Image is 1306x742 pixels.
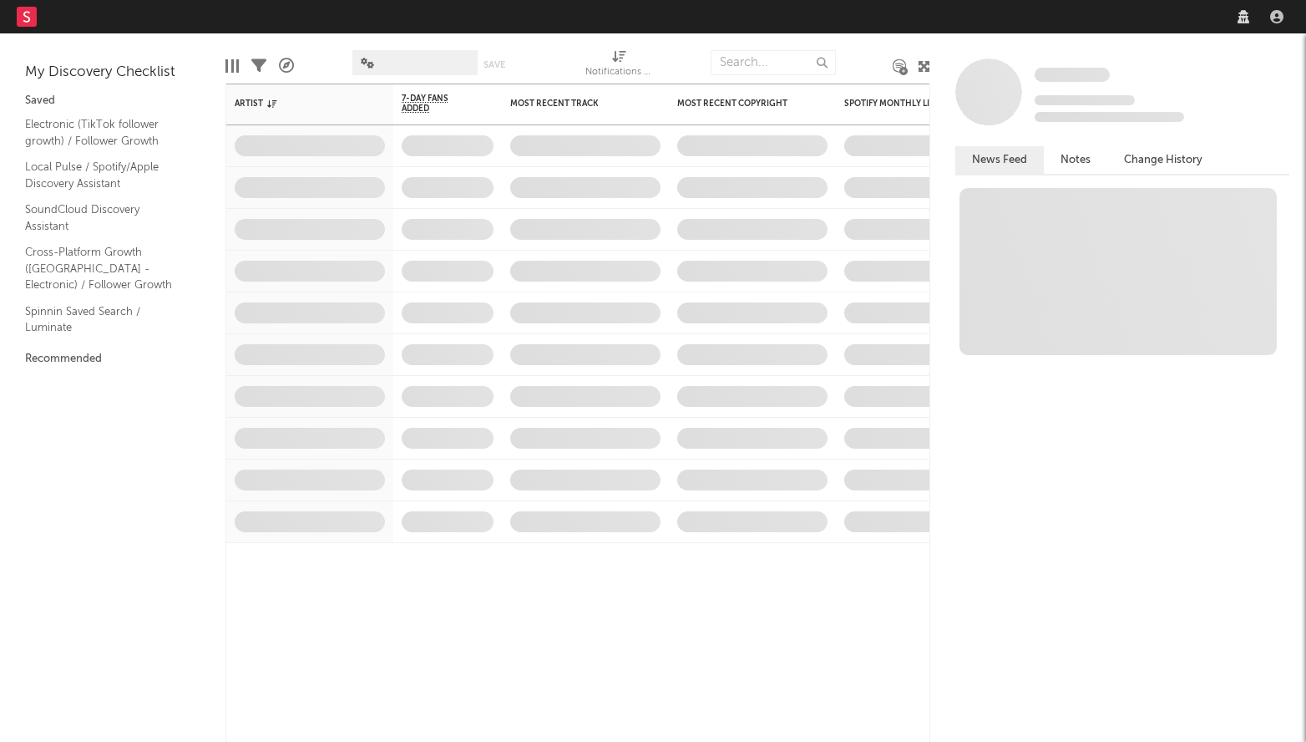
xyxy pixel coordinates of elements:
div: Edit Columns [225,42,239,90]
div: Most Recent Copyright [677,99,802,109]
input: Search... [711,50,836,75]
span: Tracking Since: [DATE] [1035,95,1135,105]
div: A&R Pipeline [279,42,294,90]
div: Notifications (Artist) [585,42,652,90]
a: SoundCloud Discovery Assistant [25,201,184,235]
button: News Feed [955,146,1044,174]
a: Spinnin Saved Search / Luminate [25,302,184,337]
a: Some Artist [1035,67,1110,84]
button: Save [483,60,505,69]
a: Algorithmic Electronic/Dance A&R List [25,374,184,408]
div: Saved [25,91,200,111]
div: Spotify Monthly Listeners [844,99,969,109]
a: Cross-Platform Growth ([GEOGRAPHIC_DATA] - Electronic) / Follower Growth [25,243,184,294]
button: Change History [1107,146,1219,174]
div: Most Recent Track [510,99,635,109]
div: Notifications (Artist) [585,63,652,83]
div: Filters [251,42,266,90]
button: Notes [1044,146,1107,174]
div: Artist [235,99,360,109]
span: 0 fans last week [1035,112,1184,122]
div: Recommended [25,349,200,369]
span: 7-Day Fans Added [402,94,468,114]
a: Electronic (TikTok follower growth) / Follower Growth [25,115,184,150]
span: Some Artist [1035,68,1110,82]
a: Local Pulse / Spotify/Apple Discovery Assistant [25,158,184,192]
div: My Discovery Checklist [25,63,200,83]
